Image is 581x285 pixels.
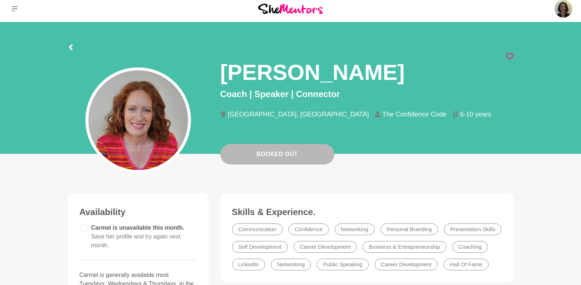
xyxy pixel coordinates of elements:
li: 6-10 years [452,111,497,118]
li: The Confidence Code [375,111,452,118]
h1: [PERSON_NAME] [220,59,405,86]
li: [GEOGRAPHIC_DATA], [GEOGRAPHIC_DATA] [220,111,375,118]
img: She Mentors Logo [258,4,323,14]
span: Carmel is unavailable this month. [91,225,184,248]
h3: Skills & Experience. [232,207,502,218]
p: Coach | Speaker | Connector [220,88,514,101]
h3: Availability [80,207,197,218]
span: Save her profile and try again next month. [91,233,181,248]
